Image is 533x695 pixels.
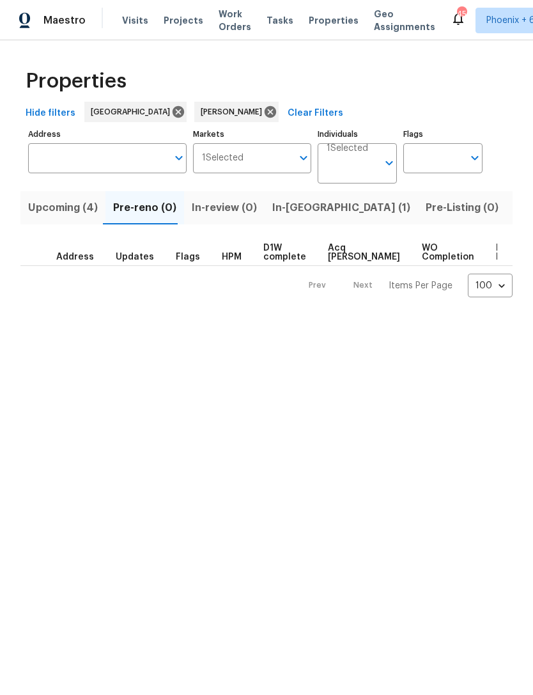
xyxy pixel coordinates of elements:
span: Clear Filters [288,105,343,121]
button: Open [380,154,398,172]
button: Open [466,149,484,167]
span: 1 Selected [202,153,243,164]
p: Items Per Page [389,279,452,292]
span: Visits [122,14,148,27]
div: 100 [468,269,513,302]
label: Flags [403,130,483,138]
span: Pre-Listing (0) [426,199,498,217]
div: 45 [457,8,466,20]
span: Pre-reno (0) [113,199,176,217]
div: [GEOGRAPHIC_DATA] [84,102,187,122]
label: Markets [193,130,312,138]
span: Tasks [266,16,293,25]
nav: Pagination Navigation [297,274,513,297]
span: In-[GEOGRAPHIC_DATA] (1) [272,199,410,217]
span: Projects [164,14,203,27]
button: Open [170,149,188,167]
span: D1W complete [263,244,306,262]
button: Open [295,149,313,167]
span: Updates [116,253,154,262]
span: Flags [176,253,200,262]
span: Work Orders [219,8,251,33]
span: Properties [309,14,359,27]
span: Address [56,253,94,262]
label: Individuals [318,130,397,138]
span: Geo Assignments [374,8,435,33]
div: [PERSON_NAME] [194,102,279,122]
button: Clear Filters [282,102,348,125]
span: In-review (0) [192,199,257,217]
span: Acq [PERSON_NAME] [328,244,400,262]
span: Hide filters [26,105,75,121]
button: Hide filters [20,102,81,125]
span: Upcoming (4) [28,199,98,217]
span: Properties [26,75,127,88]
span: 1 Selected [327,143,368,154]
span: Maestro [43,14,86,27]
label: Address [28,130,187,138]
span: [PERSON_NAME] [201,105,267,118]
span: [GEOGRAPHIC_DATA] [91,105,175,118]
span: Line Items [496,244,521,262]
span: WO Completion [422,244,474,262]
span: HPM [222,253,242,262]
